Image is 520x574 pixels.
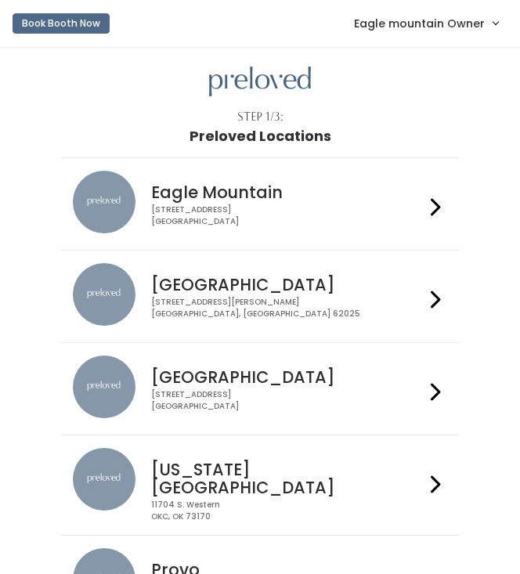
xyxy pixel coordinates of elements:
h4: [GEOGRAPHIC_DATA] [151,276,424,294]
h4: Eagle Mountain [151,183,424,201]
div: [STREET_ADDRESS] [GEOGRAPHIC_DATA] [151,389,424,412]
img: preloved location [73,263,135,326]
h4: [GEOGRAPHIC_DATA] [151,368,424,386]
img: preloved location [73,448,135,511]
a: Eagle mountain Owner [338,6,514,40]
div: 11704 S. Western OKC, OK 73170 [151,500,424,522]
button: Book Booth Now [13,13,110,34]
a: preloved location [GEOGRAPHIC_DATA] [STREET_ADDRESS][GEOGRAPHIC_DATA] [73,356,447,422]
span: Eagle mountain Owner [354,15,485,32]
h4: [US_STATE][GEOGRAPHIC_DATA] [151,460,424,496]
a: preloved location [GEOGRAPHIC_DATA] [STREET_ADDRESS][PERSON_NAME][GEOGRAPHIC_DATA], [GEOGRAPHIC_D... [73,263,447,330]
img: preloved logo [209,67,311,97]
div: Step 1/3: [237,109,283,125]
a: preloved location Eagle Mountain [STREET_ADDRESS][GEOGRAPHIC_DATA] [73,171,447,237]
a: preloved location [US_STATE][GEOGRAPHIC_DATA] 11704 S. WesternOKC, OK 73170 [73,448,447,523]
h1: Preloved Locations [190,128,331,144]
img: preloved location [73,171,135,233]
div: [STREET_ADDRESS][PERSON_NAME] [GEOGRAPHIC_DATA], [GEOGRAPHIC_DATA] 62025 [151,297,424,319]
a: Book Booth Now [13,6,110,41]
div: [STREET_ADDRESS] [GEOGRAPHIC_DATA] [151,204,424,227]
img: preloved location [73,356,135,418]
